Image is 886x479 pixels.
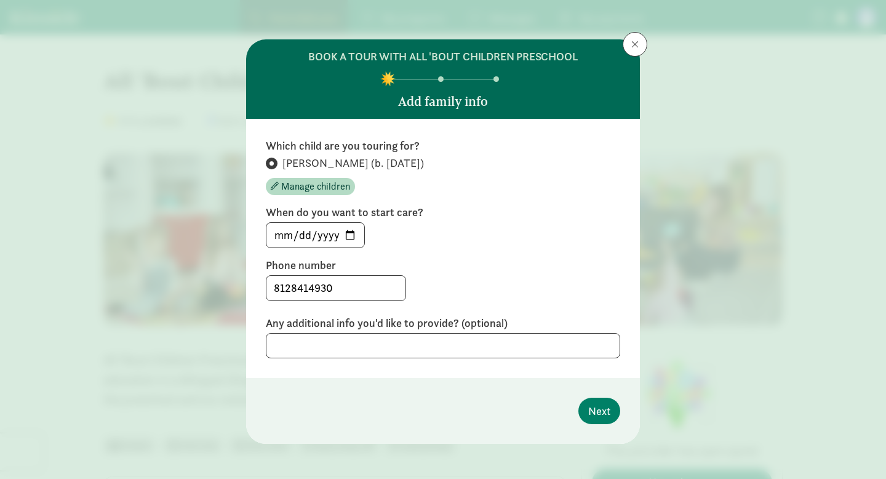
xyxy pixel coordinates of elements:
[578,398,620,424] button: Next
[266,205,620,220] label: When do you want to start care?
[266,258,620,273] label: Phone number
[281,179,350,194] span: Manage children
[282,156,424,171] span: [PERSON_NAME] (b. [DATE])
[266,139,620,153] label: Which child are you touring for?
[266,316,620,331] label: Any additional info you'd like to provide? (optional)
[398,94,488,109] h5: Add family info
[266,276,405,300] input: 5555555555
[588,403,610,419] span: Next
[308,49,577,64] h6: BOOK A TOUR WITH ALL 'BOUT CHILDREN PRESCHOOL
[266,178,355,195] button: Manage children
